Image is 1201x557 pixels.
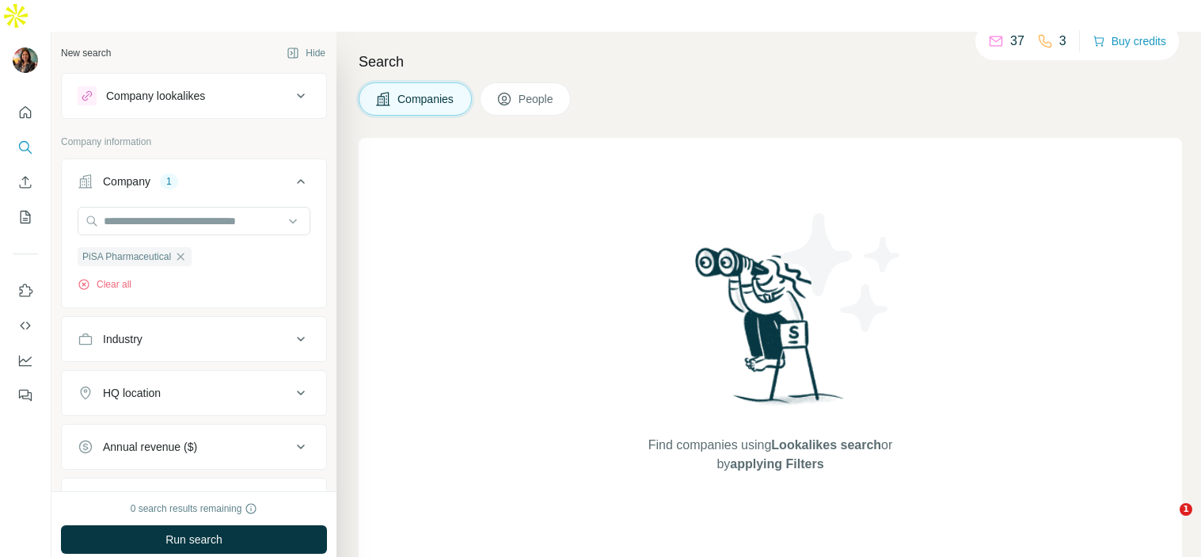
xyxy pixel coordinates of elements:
[62,482,326,520] button: Employees (size)
[61,135,327,149] p: Company information
[61,525,327,554] button: Run search
[62,320,326,358] button: Industry
[688,243,853,420] img: Surfe Illustration - Woman searching with binoculars
[106,88,205,104] div: Company lookalikes
[13,311,38,340] button: Use Surfe API
[1093,30,1166,52] button: Buy credits
[730,457,823,471] span: applying Filters
[61,46,111,60] div: New search
[1010,32,1024,51] p: 37
[519,91,555,107] span: People
[103,385,161,401] div: HQ location
[644,436,897,474] span: Find companies using or by
[78,277,131,292] button: Clear all
[62,374,326,412] button: HQ location
[103,174,150,189] div: Company
[13,133,38,162] button: Search
[131,502,258,516] div: 0 search results remaining
[1059,32,1066,51] p: 3
[13,381,38,410] button: Feedback
[103,331,143,347] div: Industry
[13,203,38,231] button: My lists
[82,250,171,264] span: PiSA Pharmaceutical
[13,98,38,127] button: Quick start
[13,48,38,73] img: Avatar
[13,346,38,375] button: Dashboard
[13,168,38,196] button: Enrich CSV
[62,77,326,115] button: Company lookalikes
[1147,503,1185,541] iframe: Intercom live chat
[771,438,881,452] span: Lookalikes search
[165,532,222,547] span: Run search
[62,428,326,466] button: Annual revenue ($)
[770,201,913,344] img: Surfe Illustration - Stars
[397,91,455,107] span: Companies
[359,51,1182,73] h4: Search
[103,439,197,455] div: Annual revenue ($)
[13,277,38,305] button: Use Surfe on LinkedIn
[160,174,178,189] div: 1
[62,162,326,207] button: Company1
[1180,503,1192,516] span: 1
[276,41,336,65] button: Hide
